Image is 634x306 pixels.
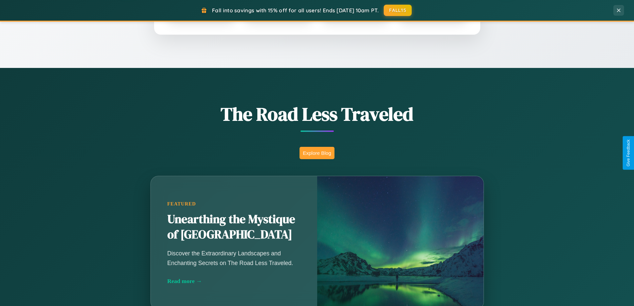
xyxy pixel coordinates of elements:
div: Read more → [167,278,301,285]
div: Give Feedback [626,140,631,166]
h2: Unearthing the Mystique of [GEOGRAPHIC_DATA] [167,212,301,242]
span: Fall into savings with 15% off for all users! Ends [DATE] 10am PT. [212,7,379,14]
button: FALL15 [384,5,412,16]
button: Explore Blog [300,147,334,159]
div: Featured [167,201,301,207]
h1: The Road Less Traveled [117,101,517,127]
p: Discover the Extraordinary Landscapes and Enchanting Secrets on The Road Less Traveled. [167,249,301,267]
